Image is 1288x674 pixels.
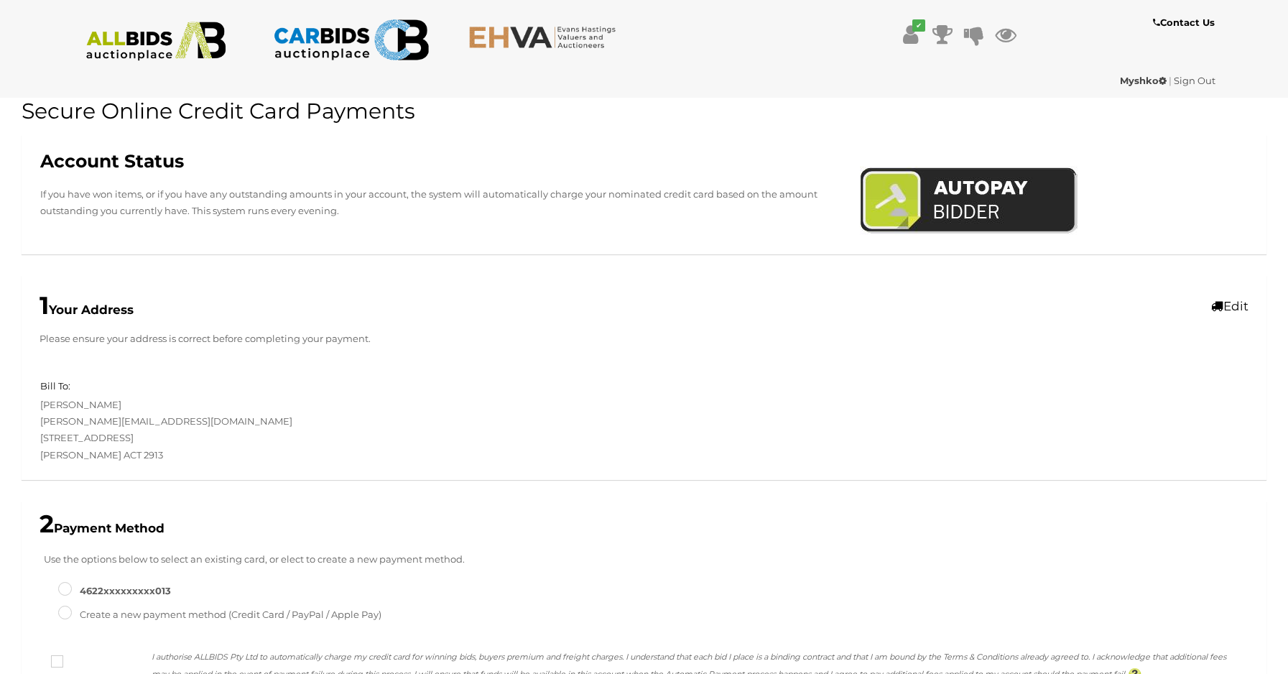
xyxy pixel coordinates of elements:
[40,303,134,317] b: Your Address
[22,99,1266,123] h1: Secure Online Credit Card Payments
[912,19,925,32] i: ✔
[40,509,54,539] span: 2
[29,378,644,463] div: [PERSON_NAME] [PERSON_NAME][EMAIL_ADDRESS][DOMAIN_NAME] [STREET_ADDRESS] [PERSON_NAME] ACT 2913
[40,381,70,391] h5: Bill To:
[1174,75,1215,86] a: Sign Out
[40,186,838,220] p: If you have won items, or if you have any outstanding amounts in your account, the system will au...
[58,583,171,599] label: 4622XXXXXXXXX013
[1211,299,1248,313] a: Edit
[29,551,1259,568] p: Use the options below to select an existing card, or elect to create a new payment method.
[40,150,184,172] b: Account Status
[273,14,429,65] img: CARBIDS.com.au
[40,521,165,535] b: Payment Method
[1120,75,1167,86] strong: Myshko
[58,606,381,623] label: Create a new payment method (Credit Card / PayPal / Apple Pay)
[40,290,49,320] span: 1
[1169,75,1172,86] span: |
[1153,14,1218,31] a: Contact Us
[468,25,624,49] img: EHVA.com.au
[1120,75,1169,86] a: Myshko
[1153,17,1215,28] b: Contact Us
[40,331,1248,347] p: Please ensure your address is correct before completing your payment.
[860,166,1078,236] img: PreferredBidder.png
[78,22,234,61] img: ALLBIDS.com.au
[900,22,922,47] a: ✔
